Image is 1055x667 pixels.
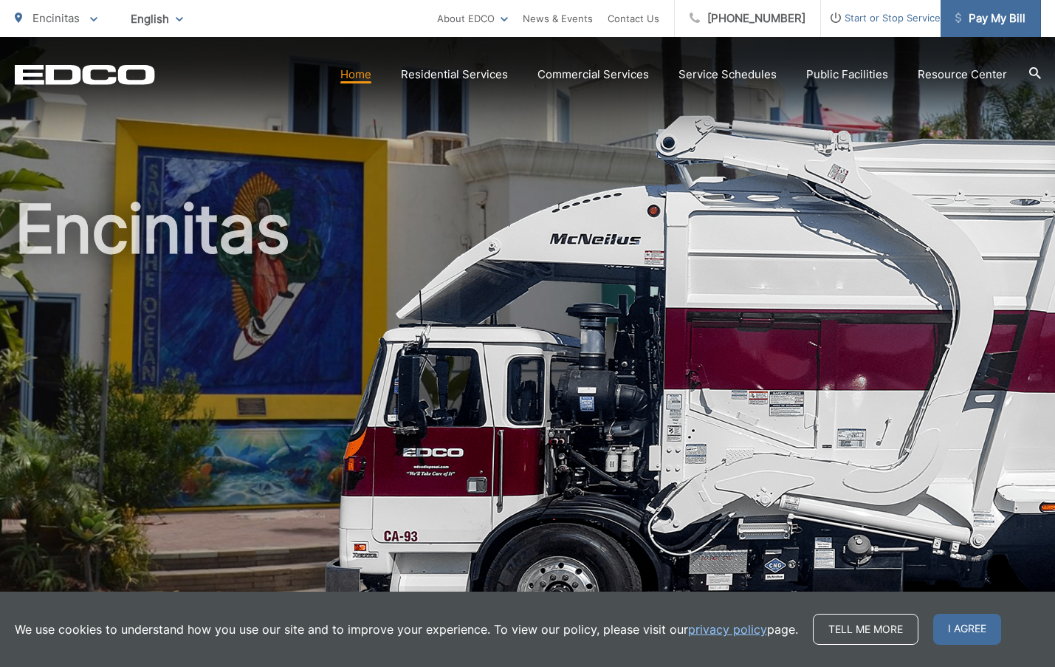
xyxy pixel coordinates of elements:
a: Tell me more [813,614,918,645]
a: Residential Services [401,66,508,83]
a: Service Schedules [678,66,777,83]
a: privacy policy [688,620,767,638]
span: Pay My Bill [955,10,1025,27]
h1: Encinitas [15,192,1041,660]
a: News & Events [523,10,593,27]
span: Encinitas [32,11,80,25]
a: Commercial Services [537,66,649,83]
a: Contact Us [608,10,659,27]
span: I agree [933,614,1001,645]
a: Public Facilities [806,66,888,83]
a: Resource Center [918,66,1007,83]
p: We use cookies to understand how you use our site and to improve your experience. To view our pol... [15,620,798,638]
a: EDCD logo. Return to the homepage. [15,64,155,85]
a: About EDCO [437,10,508,27]
a: Home [340,66,371,83]
span: English [120,6,194,32]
